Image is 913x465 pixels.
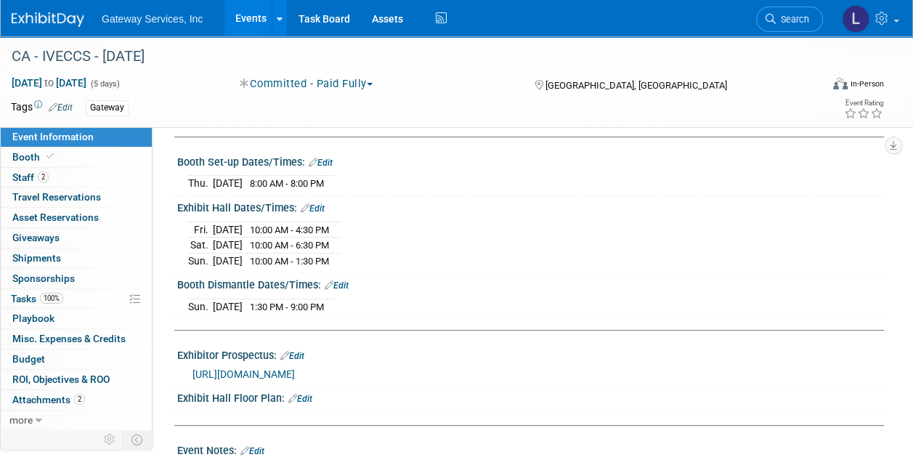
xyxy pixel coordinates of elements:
td: Toggle Event Tabs [123,430,153,449]
a: Staff2 [1,168,152,187]
span: Tasks [11,293,63,304]
div: Gateway [86,100,129,116]
td: [DATE] [213,253,243,268]
img: ExhibitDay [12,12,84,27]
a: Booth [1,147,152,167]
i: Booth reservation complete [46,153,54,161]
a: Edit [309,158,333,168]
span: [GEOGRAPHIC_DATA], [GEOGRAPHIC_DATA] [545,80,727,91]
td: Sun. [188,253,213,268]
a: Event Information [1,127,152,147]
span: Budget [12,353,45,365]
div: Exhibit Hall Dates/Times: [177,197,884,216]
span: Staff [12,171,49,183]
span: 1:30 PM - 9:00 PM [250,302,324,312]
span: 100% [40,293,63,304]
span: 8:00 AM - 8:00 PM [250,178,324,189]
td: [DATE] [213,299,243,314]
span: 10:00 AM - 1:30 PM [250,256,329,267]
div: Event Format [757,76,884,97]
a: Attachments2 [1,390,152,410]
div: Exhibit Hall Floor Plan: [177,387,884,406]
span: 2 [38,171,49,182]
button: Committed - Paid Fully [235,76,378,92]
td: Sun. [188,299,213,314]
a: Asset Reservations [1,208,152,227]
td: Sat. [188,238,213,254]
span: Search [776,14,809,25]
span: Booth [12,151,57,163]
span: Misc. Expenses & Credits [12,333,126,344]
a: Tasks100% [1,289,152,309]
td: Thu. [188,176,213,191]
a: Playbook [1,309,152,328]
a: more [1,411,152,430]
div: Exhibitor Prospectus: [177,344,884,363]
a: Shipments [1,248,152,268]
td: Personalize Event Tab Strip [97,430,123,449]
a: Giveaways [1,228,152,248]
div: Event Notes: [177,440,884,458]
a: ROI, Objectives & ROO [1,370,152,389]
span: more [9,414,33,426]
span: (5 days) [89,79,120,89]
span: Event Information [12,131,94,142]
a: Sponsorships [1,269,152,288]
a: Edit [240,446,264,456]
a: Search [756,7,823,32]
span: Gateway Services, Inc [102,13,203,25]
div: Booth Dismantle Dates/Times: [177,274,884,293]
img: Leah Mockridge [842,5,869,33]
td: [DATE] [213,176,243,191]
a: Edit [288,394,312,404]
span: Playbook [12,312,54,324]
div: Booth Set-up Dates/Times: [177,151,884,170]
td: [DATE] [213,222,243,238]
div: CA - IVECCS - [DATE] [7,44,809,70]
span: Giveaways [12,232,60,243]
a: [URL][DOMAIN_NAME] [192,368,295,380]
span: 10:00 AM - 6:30 PM [250,240,329,251]
span: 2 [74,394,85,405]
td: [DATE] [213,238,243,254]
a: Edit [280,351,304,361]
span: Asset Reservations [12,211,99,223]
span: ROI, Objectives & ROO [12,373,110,385]
span: [DATE] [DATE] [11,76,87,89]
a: Edit [49,102,73,113]
span: Travel Reservations [12,191,101,203]
td: Fri. [188,222,213,238]
span: Shipments [12,252,61,264]
a: Travel Reservations [1,187,152,207]
a: Budget [1,349,152,369]
span: Sponsorships [12,272,75,284]
a: Edit [325,280,349,291]
a: Edit [301,203,325,214]
span: 10:00 AM - 4:30 PM [250,225,329,235]
a: Misc. Expenses & Credits [1,329,152,349]
td: Tags [11,100,73,116]
div: Event Rating [844,100,883,107]
img: Format-Inperson.png [833,78,848,89]
span: to [42,77,56,89]
span: Attachments [12,394,85,405]
div: In-Person [850,78,884,89]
